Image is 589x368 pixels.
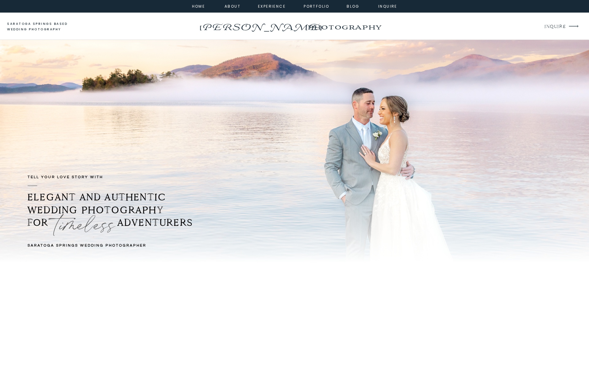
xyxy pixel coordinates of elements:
[190,3,207,9] a: home
[258,3,283,9] a: experience
[28,191,193,228] b: ELEGANT AND AUTHENTIC WEDDING PHOTOGRAPHY FOR ADVENTURERS
[7,21,79,33] a: saratoga springs based wedding photography
[225,3,238,9] a: about
[28,175,103,179] b: TELL YOUR LOVE STORY with
[28,243,146,247] b: Saratoga Springs Wedding Photographer
[295,18,393,35] a: photography
[342,3,364,9] a: Blog
[56,208,109,246] p: timeless
[303,3,330,9] a: portfolio
[377,3,399,9] a: inquire
[198,20,323,30] a: [PERSON_NAME]
[545,23,565,31] a: INQUIRE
